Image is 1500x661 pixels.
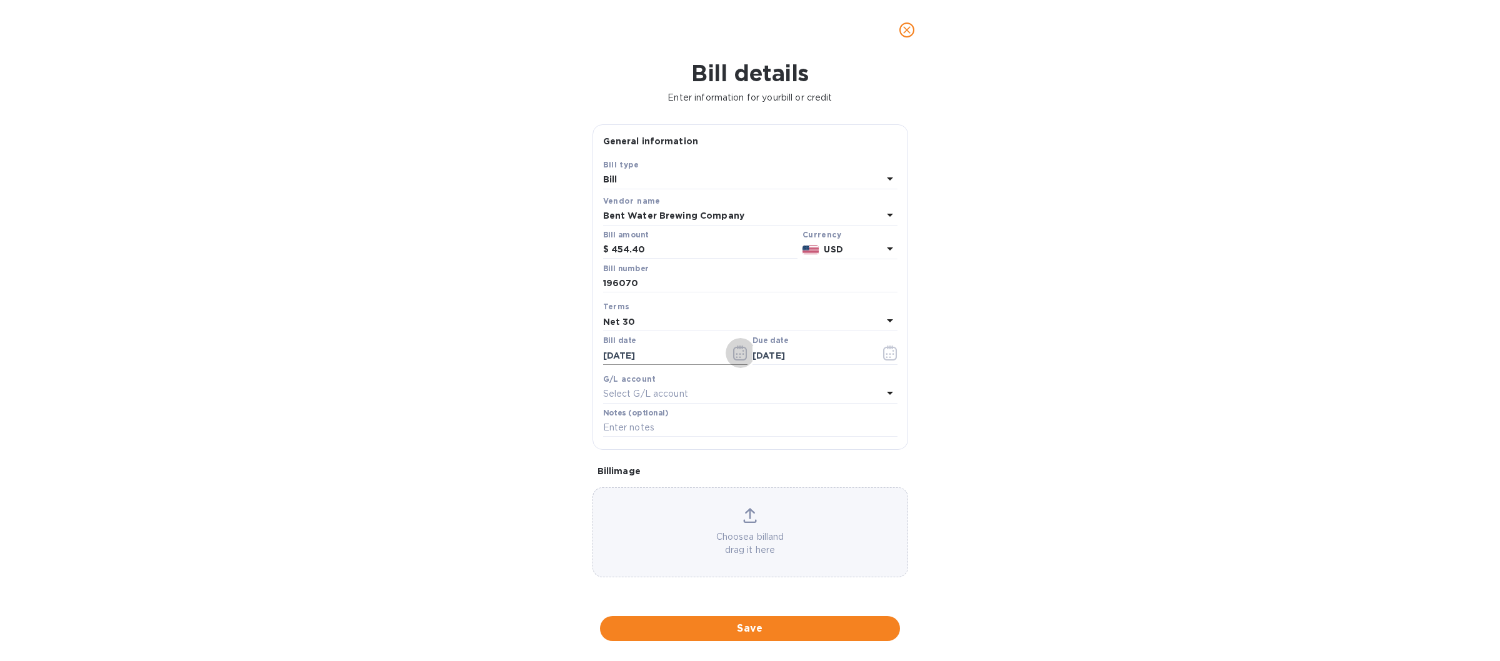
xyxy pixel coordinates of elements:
[611,241,797,259] input: $ Enter bill amount
[752,337,788,345] label: Due date
[610,621,890,636] span: Save
[603,211,744,221] b: Bent Water Brewing Company
[752,346,871,365] input: Due date
[600,616,900,641] button: Save
[603,346,721,365] input: Select date
[603,174,617,184] b: Bill
[593,530,907,557] p: Choose a bill and drag it here
[603,265,648,272] label: Bill number
[597,465,903,477] p: Bill image
[603,317,636,327] b: Net 30
[603,387,688,400] p: Select G/L account
[802,230,841,239] b: Currency
[603,374,656,384] b: G/L account
[603,302,630,311] b: Terms
[10,60,1490,86] h1: Bill details
[892,15,922,45] button: close
[603,337,636,345] label: Bill date
[802,246,819,254] img: USD
[603,136,699,146] b: General information
[603,241,611,259] div: $
[603,409,669,417] label: Notes (optional)
[603,231,648,239] label: Bill amount
[603,196,661,206] b: Vendor name
[603,274,897,293] input: Enter bill number
[10,91,1490,104] p: Enter information for your bill or credit
[824,244,842,254] b: USD
[603,160,639,169] b: Bill type
[603,419,897,437] input: Enter notes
